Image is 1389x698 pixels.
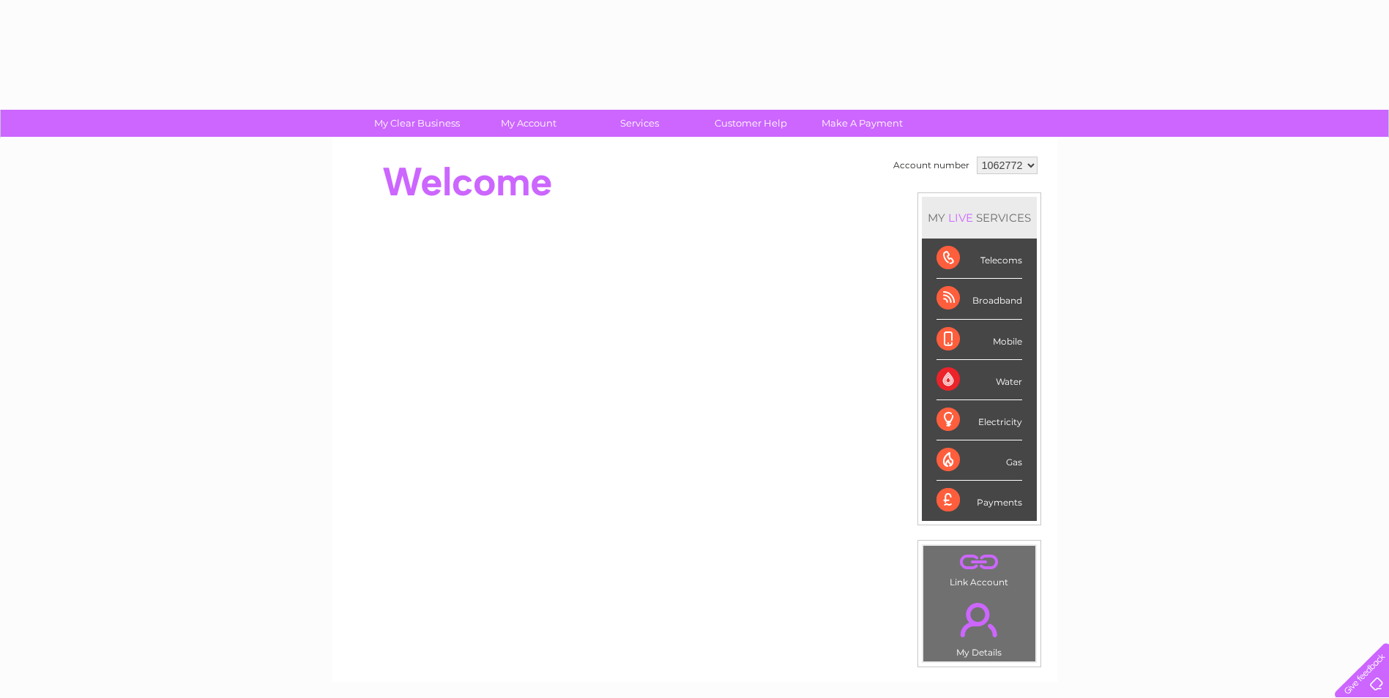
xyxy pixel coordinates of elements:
a: My Account [468,110,589,137]
div: Mobile [936,320,1022,360]
div: Gas [936,440,1022,481]
div: Electricity [936,400,1022,440]
div: Telecoms [936,239,1022,279]
a: Make A Payment [802,110,923,137]
div: LIVE [945,211,976,225]
div: Water [936,360,1022,400]
div: Payments [936,481,1022,520]
div: MY SERVICES [922,197,1037,239]
a: My Clear Business [357,110,477,137]
td: My Details [923,590,1036,662]
a: Services [579,110,700,137]
td: Link Account [923,545,1036,591]
a: . [927,594,1032,645]
td: Account number [890,153,973,178]
a: Customer Help [690,110,811,137]
a: . [927,549,1032,575]
div: Broadband [936,279,1022,319]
